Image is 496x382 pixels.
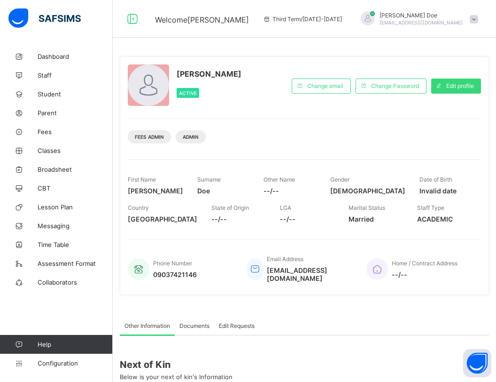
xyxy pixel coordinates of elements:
div: JohnDoe [351,11,483,27]
button: Open asap [463,349,491,377]
span: Doe [197,187,249,195]
span: Invalid date [419,187,472,195]
span: Married [349,215,403,223]
span: Classes [38,147,113,154]
span: Edit profile [446,82,474,89]
span: Edit Requests [219,322,255,329]
span: Country [128,204,149,211]
span: [PERSON_NAME] [177,69,241,79]
span: Staff Type [417,204,444,211]
span: Staff [38,72,113,79]
span: LGA [280,204,291,211]
span: Other Name [263,176,295,183]
span: Email Address [267,255,303,263]
span: Fees Admin [135,134,164,140]
span: Below is your next of kin's Information [120,373,232,381]
span: --/-- [392,271,457,279]
span: CBT [38,184,113,192]
span: Fees [38,128,113,135]
span: Gender [330,176,349,183]
span: Welcome [PERSON_NAME] [155,15,249,24]
img: safsims [8,8,81,28]
span: [EMAIL_ADDRESS][DOMAIN_NAME] [267,266,352,282]
span: Other Information [124,322,170,329]
span: Documents [179,322,209,329]
span: Next of Kin [120,359,489,370]
span: Broadsheet [38,166,113,173]
span: Phone Number [153,260,192,267]
span: First Name [128,176,156,183]
span: 09037421146 [153,271,197,279]
span: Admin [183,134,199,140]
span: Home / Contract Address [392,260,457,267]
span: Student [38,90,113,98]
span: [PERSON_NAME] [128,187,183,195]
span: Change email [307,82,343,89]
span: [DEMOGRAPHIC_DATA] [330,187,405,195]
span: Assessment Format [38,260,113,267]
span: Marital Status [349,204,385,211]
span: Lesson Plan [38,203,113,211]
span: State of Origin [211,204,249,211]
span: [PERSON_NAME] Doe [380,12,463,19]
span: Messaging [38,222,113,230]
span: Parent [38,109,113,117]
span: Configuration [38,359,112,367]
span: --/-- [280,215,334,223]
span: ACADEMIC [417,215,472,223]
span: [EMAIL_ADDRESS][DOMAIN_NAME] [380,20,463,25]
span: Help [38,341,112,348]
span: Collaborators [38,279,113,286]
span: Active [179,90,197,96]
span: --/-- [211,215,266,223]
span: --/-- [263,187,316,195]
span: session/term information [263,16,342,23]
span: Date of Birth [419,176,452,183]
span: Surname [197,176,221,183]
span: [GEOGRAPHIC_DATA] [128,215,197,223]
span: Dashboard [38,53,113,60]
span: Change Password [371,82,419,89]
span: Time Table [38,241,113,248]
